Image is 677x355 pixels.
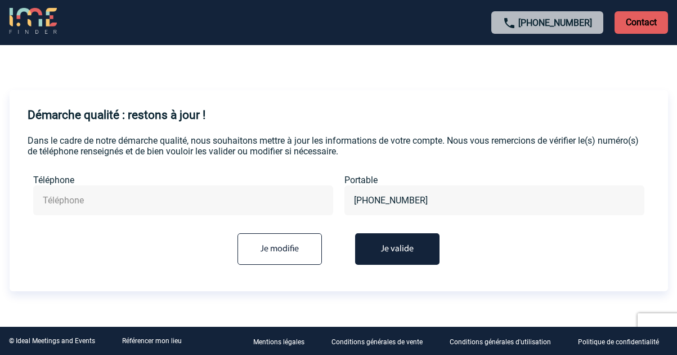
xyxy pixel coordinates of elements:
[33,175,333,185] label: Téléphone
[40,192,326,208] input: Téléphone
[351,192,638,208] input: Portable
[122,337,182,345] a: Référencer mon lieu
[253,338,304,346] p: Mentions légales
[578,338,659,346] p: Politique de confidentialité
[344,175,644,185] label: Portable
[569,336,677,347] a: Politique de confidentialité
[322,336,441,347] a: Conditions générales de vente
[355,233,440,265] button: Je valide
[28,108,205,122] h4: Démarche qualité : restons à jour !
[450,338,551,346] p: Conditions générales d'utilisation
[331,338,423,346] p: Conditions générales de vente
[28,135,650,157] p: Dans le cadre de notre démarche qualité, nous souhaitons mettre à jour les informations de votre ...
[9,337,95,345] div: © Ideal Meetings and Events
[244,336,322,347] a: Mentions légales
[518,17,592,28] a: [PHONE_NUMBER]
[237,233,322,265] input: Je modifie
[441,336,569,347] a: Conditions générales d'utilisation
[615,11,668,34] p: Contact
[503,16,516,30] img: call-24-px.png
